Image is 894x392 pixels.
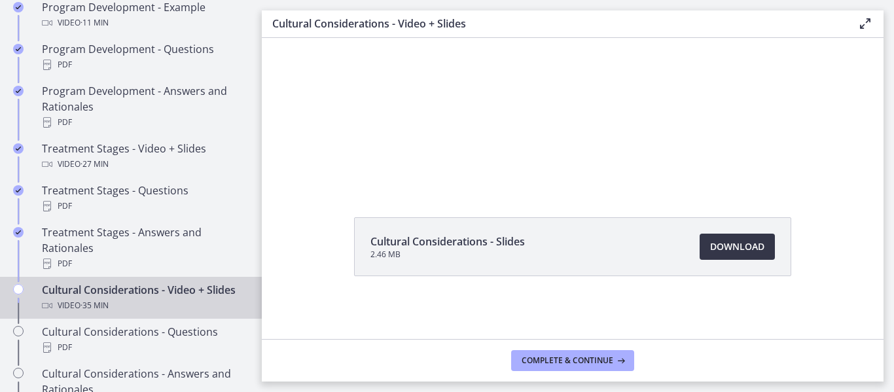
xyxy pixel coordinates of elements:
[42,15,246,31] div: Video
[13,227,24,238] i: Completed
[13,86,24,96] i: Completed
[710,239,764,255] span: Download
[42,198,246,214] div: PDF
[42,324,246,355] div: Cultural Considerations - Questions
[42,41,246,73] div: Program Development - Questions
[42,183,246,214] div: Treatment Stages - Questions
[272,16,836,31] h3: Cultural Considerations - Video + Slides
[80,298,109,313] span: · 35 min
[42,115,246,130] div: PDF
[42,340,246,355] div: PDF
[42,57,246,73] div: PDF
[511,350,634,371] button: Complete & continue
[13,185,24,196] i: Completed
[80,15,109,31] span: · 11 min
[522,355,613,366] span: Complete & continue
[700,234,775,260] a: Download
[80,156,109,172] span: · 27 min
[42,256,246,272] div: PDF
[42,298,246,313] div: Video
[13,143,24,154] i: Completed
[42,83,246,130] div: Program Development - Answers and Rationales
[42,156,246,172] div: Video
[13,2,24,12] i: Completed
[370,234,525,249] span: Cultural Considerations - Slides
[42,224,246,272] div: Treatment Stages - Answers and Rationales
[370,249,525,260] span: 2.46 MB
[42,282,246,313] div: Cultural Considerations - Video + Slides
[13,44,24,54] i: Completed
[42,141,246,172] div: Treatment Stages - Video + Slides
